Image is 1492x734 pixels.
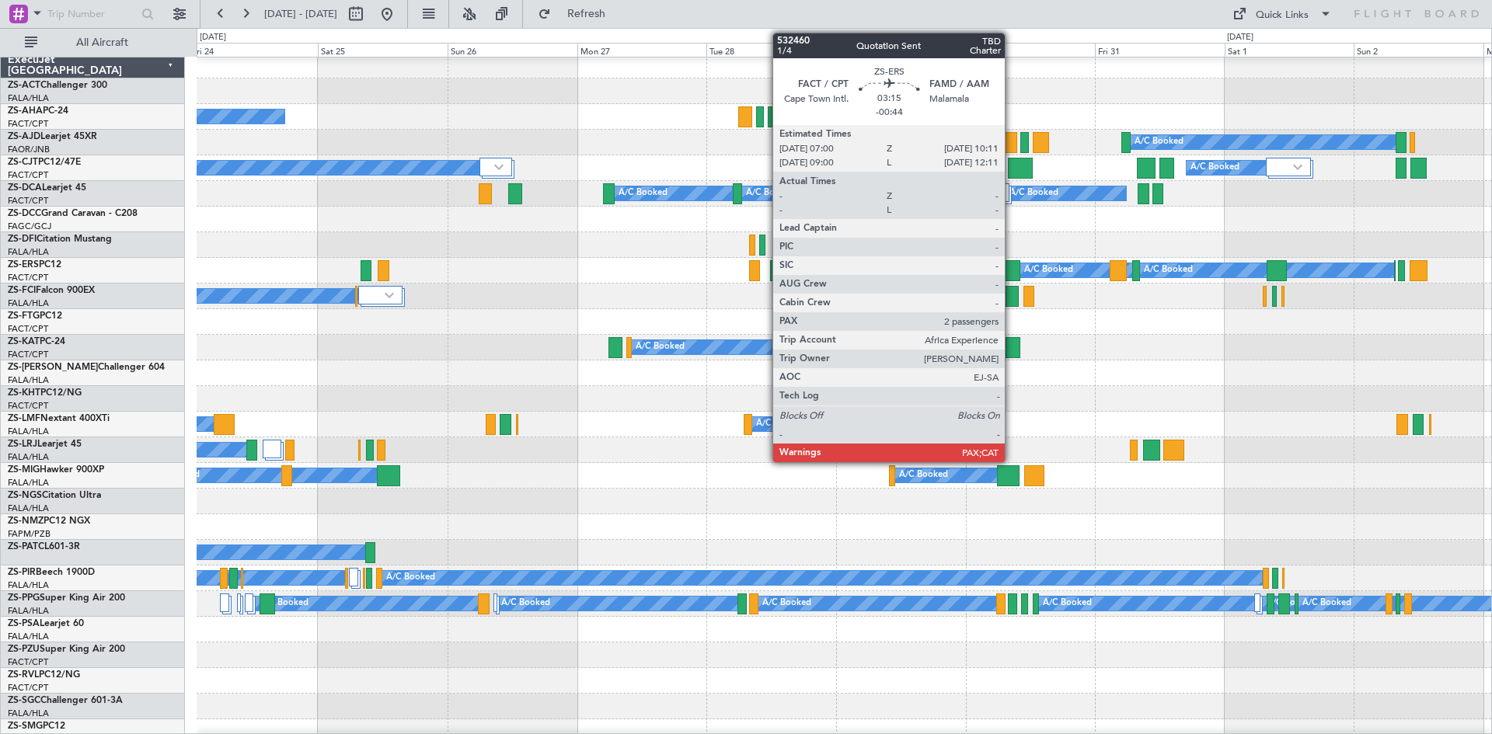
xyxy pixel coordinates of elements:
a: ZS-SGCChallenger 601-3A [8,696,123,705]
span: ZS-MIG [8,465,40,475]
div: Sat 1 [1225,43,1354,57]
a: ZS-[PERSON_NAME]Challenger 604 [8,363,165,372]
span: ZS-DFI [8,235,37,244]
div: Sun 2 [1354,43,1483,57]
a: FAGC/GCJ [8,221,51,232]
a: ZS-PATCL601-3R [8,542,80,551]
a: ZS-DCCGrand Caravan - C208 [8,209,138,218]
span: ZS-AHA [8,106,43,116]
span: ZS-FTG [8,311,40,321]
div: A/C Booked [1135,130,1183,154]
div: A/C Booked [386,566,435,590]
div: [DATE] [200,31,226,44]
div: A/C Booked [1302,592,1351,615]
a: FACT/CPT [8,656,48,668]
div: A/C Booked [1190,156,1239,179]
span: ZS-NMZ [8,517,44,526]
div: Fri 31 [1095,43,1225,57]
span: ZS-FCI [8,286,36,295]
div: A/C Booked [619,182,668,205]
a: FALA/HLA [8,246,49,258]
span: All Aircraft [40,37,164,48]
button: Refresh [531,2,624,26]
span: ZS-KAT [8,337,40,346]
a: FACT/CPT [8,682,48,694]
span: [DATE] - [DATE] [264,7,337,21]
a: FACT/CPT [8,272,48,284]
a: FALA/HLA [8,631,49,642]
a: FAPM/PZB [8,528,51,540]
a: FALA/HLA [8,426,49,437]
a: FALA/HLA [8,92,49,104]
a: ZS-PIRBeech 1900D [8,568,95,577]
div: A/C Booked [756,412,805,436]
div: Mon 27 [577,43,707,57]
div: A/C Booked [501,592,550,615]
div: Sat 25 [318,43,448,57]
span: ZS-SMG [8,722,43,731]
a: ZS-FTGPC12 [8,311,62,321]
div: A/C Booked [746,182,795,205]
a: ZS-FCIFalcon 900EX [8,286,95,295]
span: ZS-DCC [8,209,41,218]
span: ZS-NGS [8,491,42,500]
a: FACT/CPT [8,400,48,412]
div: A/C Booked [1267,592,1316,615]
span: ZS-RVL [8,670,39,680]
span: ZS-LRJ [8,440,37,449]
a: ZS-DFICitation Mustang [8,235,112,244]
span: ZS-LMF [8,414,40,423]
a: ZS-PSALearjet 60 [8,619,84,628]
div: A/C Booked [1144,259,1193,282]
div: [DATE] [1227,31,1253,44]
a: ZS-ERSPC12 [8,260,61,270]
span: ZS-ERS [8,260,39,270]
div: A/C Booked [636,336,685,359]
a: FALA/HLA [8,708,49,719]
a: ZS-NMZPC12 NGX [8,517,90,526]
span: ZS-SGC [8,696,40,705]
button: Quick Links [1225,2,1340,26]
a: FALA/HLA [8,297,49,309]
a: ZS-ACTChallenger 300 [8,81,107,90]
img: arrow-gray.svg [385,292,394,298]
input: Trip Number [47,2,137,26]
a: FACT/CPT [8,323,48,335]
span: ZS-PSA [8,619,40,628]
a: ZS-KHTPC12/NG [8,388,82,398]
span: ZS-PIR [8,568,36,577]
a: ZS-NGSCitation Ultra [8,491,101,500]
div: A/C Booked [1009,182,1058,205]
div: Tue 28 [706,43,836,57]
div: A/C Booked [1043,592,1092,615]
a: FAOR/JNB [8,144,50,155]
span: ZS-ACT [8,81,40,90]
div: A/C Booked [762,592,811,615]
div: Fri 24 [189,43,319,57]
a: FALA/HLA [8,374,49,386]
a: ZS-RVLPC12/NG [8,670,80,680]
div: A/C Booked [899,464,948,487]
a: ZS-AHAPC-24 [8,106,68,116]
div: A/C Booked [260,592,309,615]
a: ZS-LMFNextant 400XTi [8,414,110,423]
span: ZS-KHT [8,388,40,398]
span: ZS-[PERSON_NAME] [8,363,98,372]
a: FALA/HLA [8,605,49,617]
div: Sun 26 [448,43,577,57]
a: ZS-DCALearjet 45 [8,183,86,193]
span: ZS-DCA [8,183,42,193]
span: ZS-CJT [8,158,38,167]
span: ZS-AJD [8,132,40,141]
button: All Aircraft [17,30,169,55]
span: ZS-PPG [8,593,40,603]
a: ZS-LRJLearjet 45 [8,440,82,449]
span: Refresh [554,9,619,19]
a: ZS-MIGHawker 900XP [8,465,104,475]
div: Wed 29 [836,43,966,57]
img: arrow-gray.svg [494,164,504,170]
a: FALA/HLA [8,579,49,591]
a: ZS-KATPC-24 [8,337,65,346]
div: A/C Booked [873,182,922,205]
a: FALA/HLA [8,451,49,463]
